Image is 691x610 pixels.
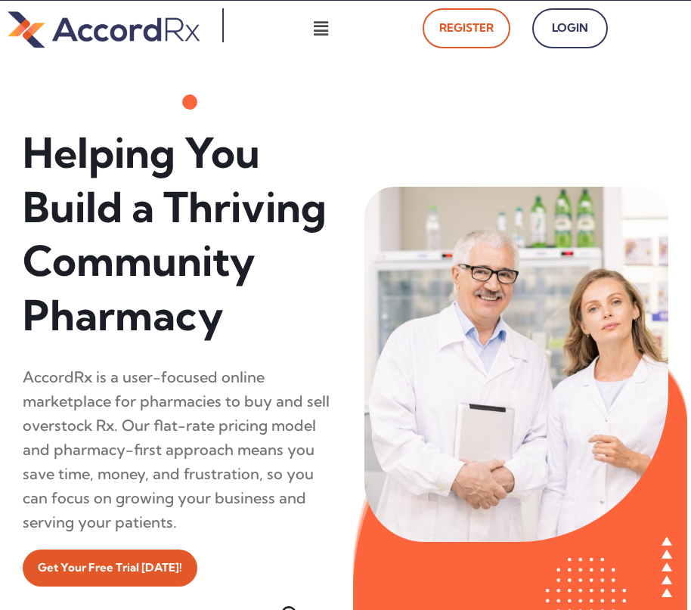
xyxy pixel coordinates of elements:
a: Register [423,8,510,48]
span: Register [439,17,494,39]
h1: Helping You Build a Thriving Community Pharmacy [23,126,334,342]
span: Login [549,17,591,39]
a: Login [532,8,608,48]
div: AccordRx is a user-focused online marketplace for pharmacies to buy and sell overstock Rx. Our fl... [23,365,334,534]
img: default-logo [8,8,200,51]
a: Get Your Free Trial [DATE]! [23,550,197,587]
span: Get Your Free Trial [DATE]! [38,557,182,579]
